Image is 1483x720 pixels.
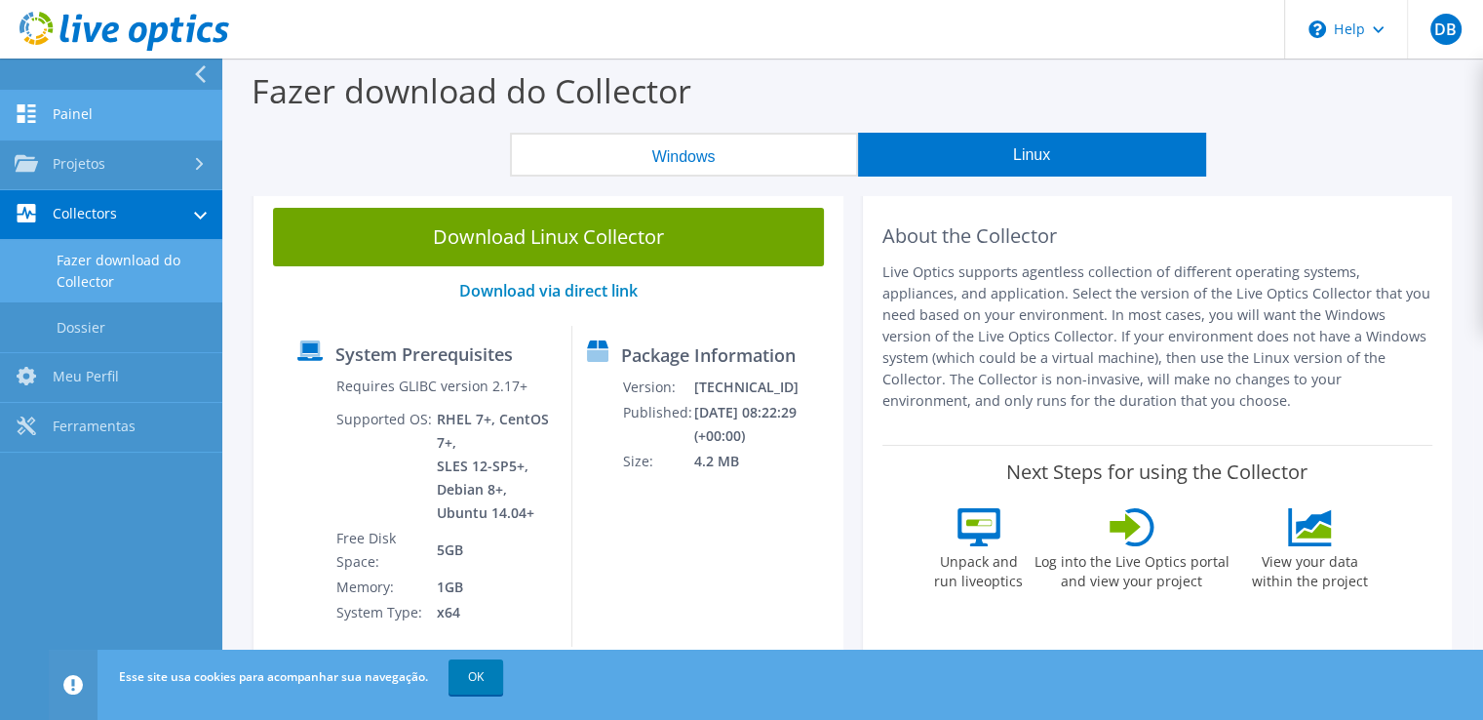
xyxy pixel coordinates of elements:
[882,224,1433,248] h2: About the Collector
[436,526,557,575] td: 5GB
[334,526,435,575] td: Free Disk Space:
[449,660,503,695] a: OK
[1430,14,1462,45] span: DB
[436,407,557,526] td: RHEL 7+, CentOS 7+, SLES 12-SP5+, Debian 8+, Ubuntu 14.04+
[934,546,1024,591] label: Unpack and run liveoptics
[334,407,435,526] td: Supported OS:
[459,280,638,301] a: Download via direct link
[510,133,858,177] button: Windows
[858,133,1206,177] button: Linux
[1308,20,1326,38] svg: \n
[1240,546,1381,591] label: View your data within the project
[622,400,693,449] td: Published:
[622,375,693,400] td: Version:
[693,400,835,449] td: [DATE] 08:22:29 (+00:00)
[882,261,1433,412] p: Live Optics supports agentless collection of different operating systems, appliances, and applica...
[1006,460,1307,484] label: Next Steps for using the Collector
[334,600,435,625] td: System Type:
[622,449,693,474] td: Size:
[621,345,796,365] label: Package Information
[119,668,428,685] span: Esse site usa cookies para acompanhar sua navegação.
[436,575,557,600] td: 1GB
[334,575,435,600] td: Memory:
[335,377,527,396] label: Requires GLIBC version 2.17+
[1034,546,1230,591] label: Log into the Live Optics portal and view your project
[335,344,513,364] label: System Prerequisites
[436,600,557,625] td: x64
[693,449,835,474] td: 4.2 MB
[693,375,835,400] td: [TECHNICAL_ID]
[252,68,691,113] label: Fazer download do Collector
[273,208,824,266] a: Download Linux Collector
